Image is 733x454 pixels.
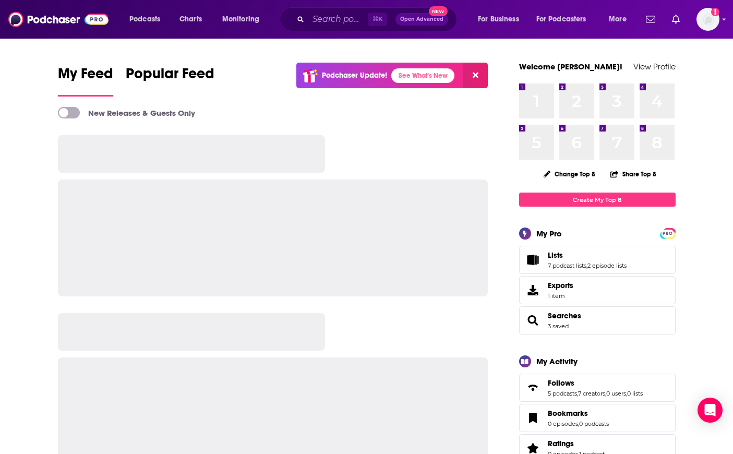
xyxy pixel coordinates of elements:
[129,12,160,27] span: Podcasts
[578,420,579,427] span: ,
[548,322,569,330] a: 3 saved
[626,390,627,397] span: ,
[536,229,562,238] div: My Pro
[322,71,387,80] p: Podchaser Update!
[400,17,443,22] span: Open Advanced
[523,380,544,395] a: Follows
[698,398,723,423] div: Open Intercom Messenger
[58,107,195,118] a: New Releases & Guests Only
[173,11,208,28] a: Charts
[126,65,214,89] span: Popular Feed
[579,420,609,427] a: 0 podcasts
[633,62,676,71] a: View Profile
[523,411,544,425] a: Bookmarks
[391,68,454,83] a: See What's New
[536,356,578,366] div: My Activity
[519,306,676,334] span: Searches
[696,8,719,31] img: User Profile
[548,378,574,388] span: Follows
[548,409,588,418] span: Bookmarks
[696,8,719,31] button: Show profile menu
[548,409,609,418] a: Bookmarks
[471,11,532,28] button: open menu
[519,374,676,402] span: Follows
[536,12,586,27] span: For Podcasters
[609,12,627,27] span: More
[308,11,368,28] input: Search podcasts, credits, & more...
[519,276,676,304] a: Exports
[587,262,627,269] a: 2 episode lists
[8,9,109,29] img: Podchaser - Follow, Share and Rate Podcasts
[429,6,448,16] span: New
[58,65,113,97] a: My Feed
[548,281,573,290] span: Exports
[548,439,605,448] a: Ratings
[537,168,602,181] button: Change Top 8
[519,246,676,274] span: Lists
[548,292,573,300] span: 1 item
[711,8,719,16] svg: Add a profile image
[215,11,273,28] button: open menu
[548,311,581,320] a: Searches
[548,378,643,388] a: Follows
[578,390,605,397] a: 7 creators
[606,390,626,397] a: 0 users
[642,10,659,28] a: Show notifications dropdown
[530,11,602,28] button: open menu
[478,12,519,27] span: For Business
[122,11,174,28] button: open menu
[602,11,640,28] button: open menu
[519,193,676,207] a: Create My Top 8
[605,390,606,397] span: ,
[696,8,719,31] span: Logged in as WorldWide452
[548,250,627,260] a: Lists
[523,253,544,267] a: Lists
[586,262,587,269] span: ,
[610,164,657,184] button: Share Top 8
[548,420,578,427] a: 0 episodes
[548,390,577,397] a: 5 podcasts
[548,262,586,269] a: 7 podcast lists
[627,390,643,397] a: 0 lists
[523,283,544,297] span: Exports
[577,390,578,397] span: ,
[179,12,202,27] span: Charts
[548,439,574,448] span: Ratings
[662,229,674,237] a: PRO
[523,313,544,328] a: Searches
[58,65,113,89] span: My Feed
[668,10,684,28] a: Show notifications dropdown
[290,7,467,31] div: Search podcasts, credits, & more...
[519,62,622,71] a: Welcome [PERSON_NAME]!
[368,13,387,26] span: ⌘ K
[126,65,214,97] a: Popular Feed
[519,404,676,432] span: Bookmarks
[222,12,259,27] span: Monitoring
[548,250,563,260] span: Lists
[395,13,448,26] button: Open AdvancedNew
